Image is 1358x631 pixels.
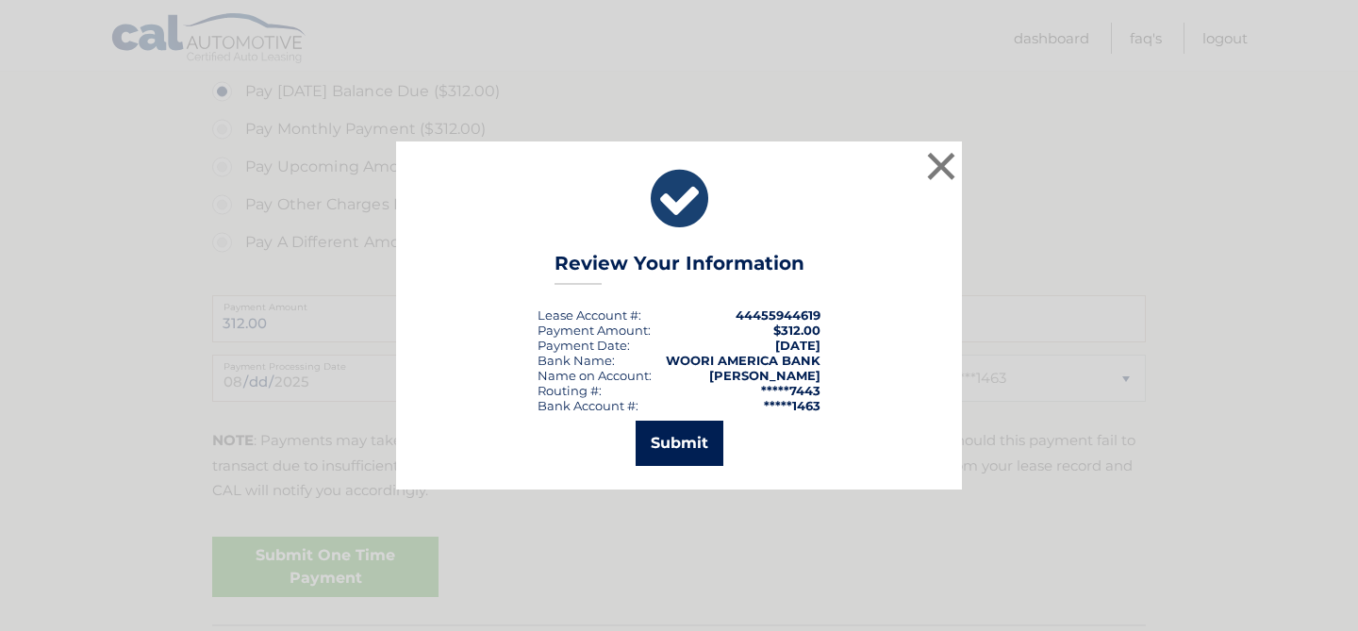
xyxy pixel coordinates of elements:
div: Name on Account: [538,368,652,383]
strong: 44455944619 [736,307,820,323]
strong: [PERSON_NAME] [709,368,820,383]
span: [DATE] [775,338,820,353]
div: Payment Amount: [538,323,651,338]
div: Bank Account #: [538,398,638,413]
strong: WOORI AMERICA BANK [666,353,820,368]
div: Lease Account #: [538,307,641,323]
button: Submit [636,421,723,466]
span: $312.00 [773,323,820,338]
button: × [922,147,960,185]
div: Routing #: [538,383,602,398]
span: Payment Date [538,338,627,353]
div: Bank Name: [538,353,615,368]
h3: Review Your Information [555,252,804,285]
div: : [538,338,630,353]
